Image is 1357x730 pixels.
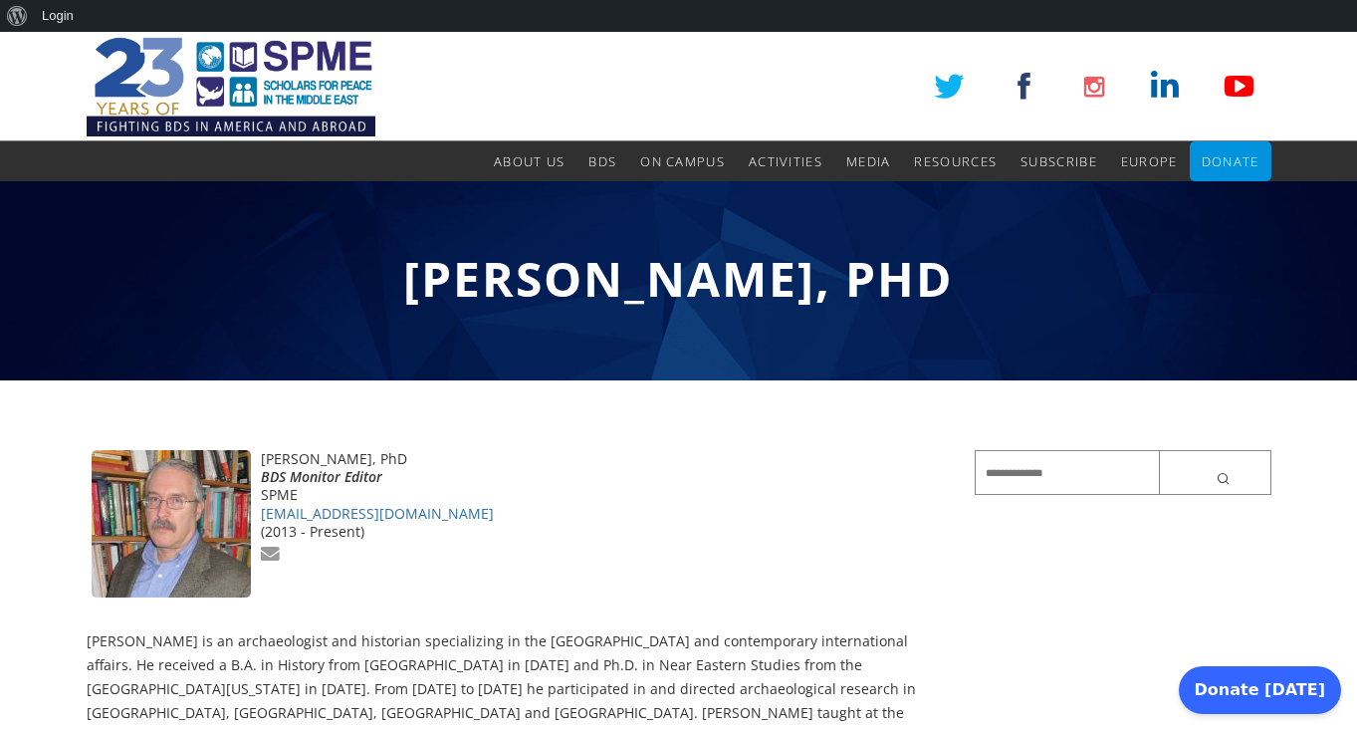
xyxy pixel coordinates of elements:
[914,152,997,170] span: Resources
[87,32,375,141] img: SPME
[1202,152,1259,170] span: Donate
[92,450,251,598] img: Joffe-160x148.jpg
[87,486,946,504] div: SPME
[640,152,725,170] span: On Campus
[1020,152,1097,170] span: Subscribe
[87,523,946,541] div: (2013 - Present)
[494,141,565,181] a: About Us
[87,450,946,468] div: [PERSON_NAME], PhD
[1020,141,1097,181] a: Subscribe
[749,152,822,170] span: Activities
[640,141,725,181] a: On Campus
[261,504,494,523] a: [EMAIL_ADDRESS][DOMAIN_NAME]
[914,141,997,181] a: Resources
[846,141,891,181] a: Media
[494,152,565,170] span: About Us
[1121,141,1178,181] a: Europe
[846,152,891,170] span: Media
[588,141,616,181] a: BDS
[1202,141,1259,181] a: Donate
[588,152,616,170] span: BDS
[1121,152,1178,170] span: Europe
[749,141,822,181] a: Activities
[403,246,954,311] span: [PERSON_NAME], PhD
[87,468,946,486] div: BDS Monitor Editor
